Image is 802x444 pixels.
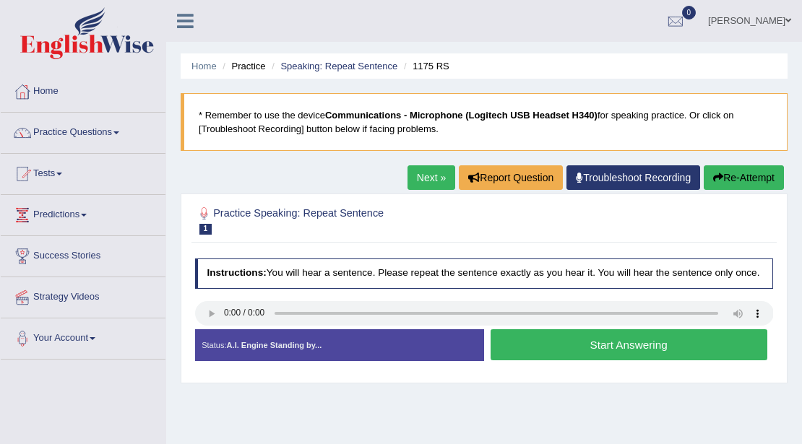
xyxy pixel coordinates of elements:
a: Home [1,71,165,108]
a: Predictions [1,195,165,231]
b: Communications - Microphone (Logitech USB Headset H340) [325,110,598,121]
button: Report Question [459,165,563,190]
a: Tests [1,154,165,190]
a: Speaking: Repeat Sentence [280,61,397,71]
a: Strategy Videos [1,277,165,313]
a: Home [191,61,217,71]
a: Your Account [1,318,165,354]
span: 0 [682,6,697,19]
h4: You will hear a sentence. Please repeat the sentence exactly as you hear it. You will hear the se... [195,258,774,289]
button: Re-Attempt [704,165,784,190]
b: Instructions: [207,267,266,278]
li: Practice [219,59,265,73]
li: 1175 RS [400,59,449,73]
blockquote: * Remember to use the device for speaking practice. Or click on [Troubleshoot Recording] button b... [181,93,788,151]
a: Troubleshoot Recording [566,165,700,190]
a: Practice Questions [1,113,165,149]
div: Status: [195,329,484,361]
a: Success Stories [1,236,165,272]
strong: A.I. Engine Standing by... [227,341,322,349]
span: 1 [199,224,212,235]
a: Next » [408,165,455,190]
h2: Practice Speaking: Repeat Sentence [195,204,553,235]
button: Start Answering [491,329,767,360]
